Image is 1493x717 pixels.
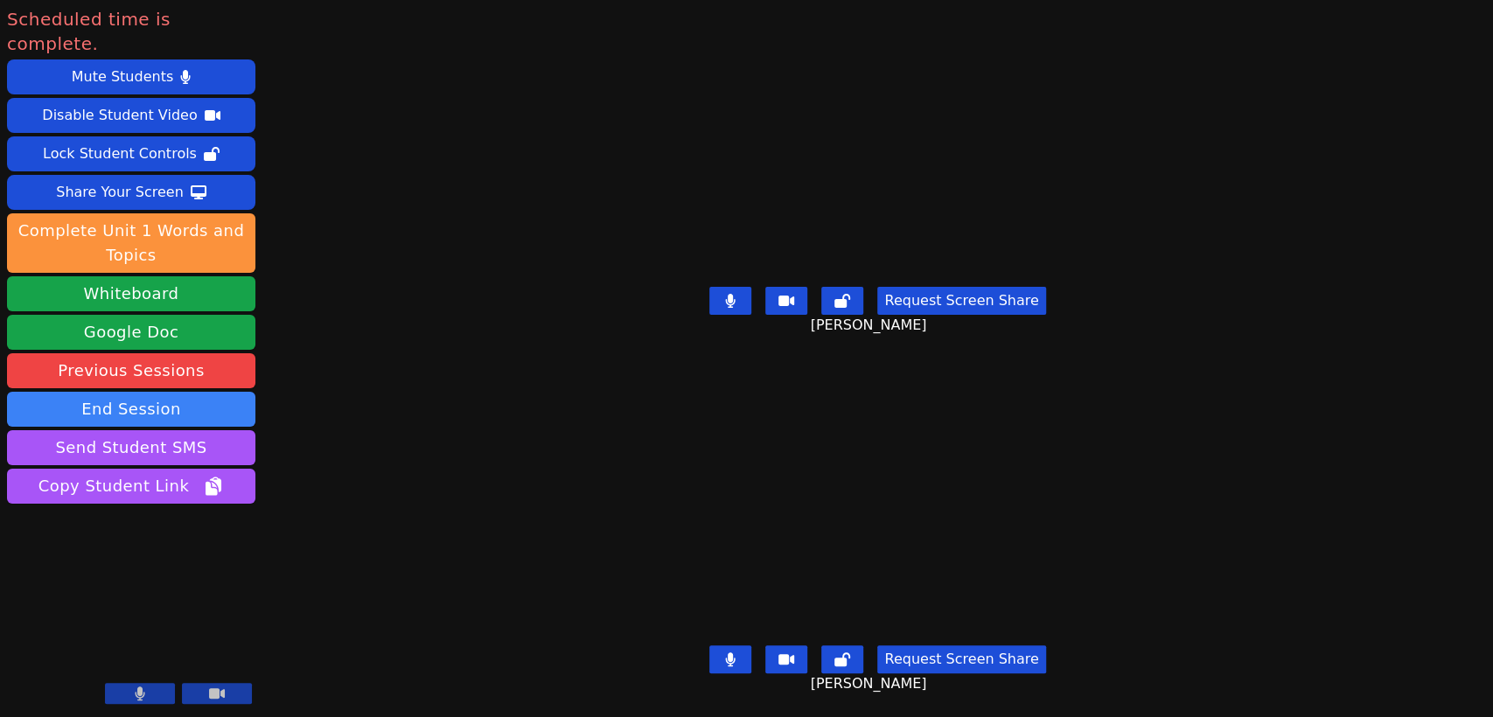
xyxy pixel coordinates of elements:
button: Copy Student Link [7,469,255,504]
button: Send Student SMS [7,430,255,465]
span: [PERSON_NAME] [810,673,931,694]
span: Scheduled time is complete. [7,7,255,56]
div: Share Your Screen [56,178,184,206]
button: Share Your Screen [7,175,255,210]
a: Previous Sessions [7,353,255,388]
div: Disable Student Video [42,101,197,129]
button: Mute Students [7,59,255,94]
button: Request Screen Share [877,645,1045,673]
button: End Session [7,392,255,427]
a: Google Doc [7,315,255,350]
span: [PERSON_NAME] [810,315,931,336]
button: Complete Unit 1 Words and Topics [7,213,255,273]
button: Lock Student Controls [7,136,255,171]
button: Disable Student Video [7,98,255,133]
span: Copy Student Link [38,474,224,498]
button: Request Screen Share [877,287,1045,315]
button: Whiteboard [7,276,255,311]
div: Mute Students [72,63,173,91]
div: Lock Student Controls [43,140,197,168]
